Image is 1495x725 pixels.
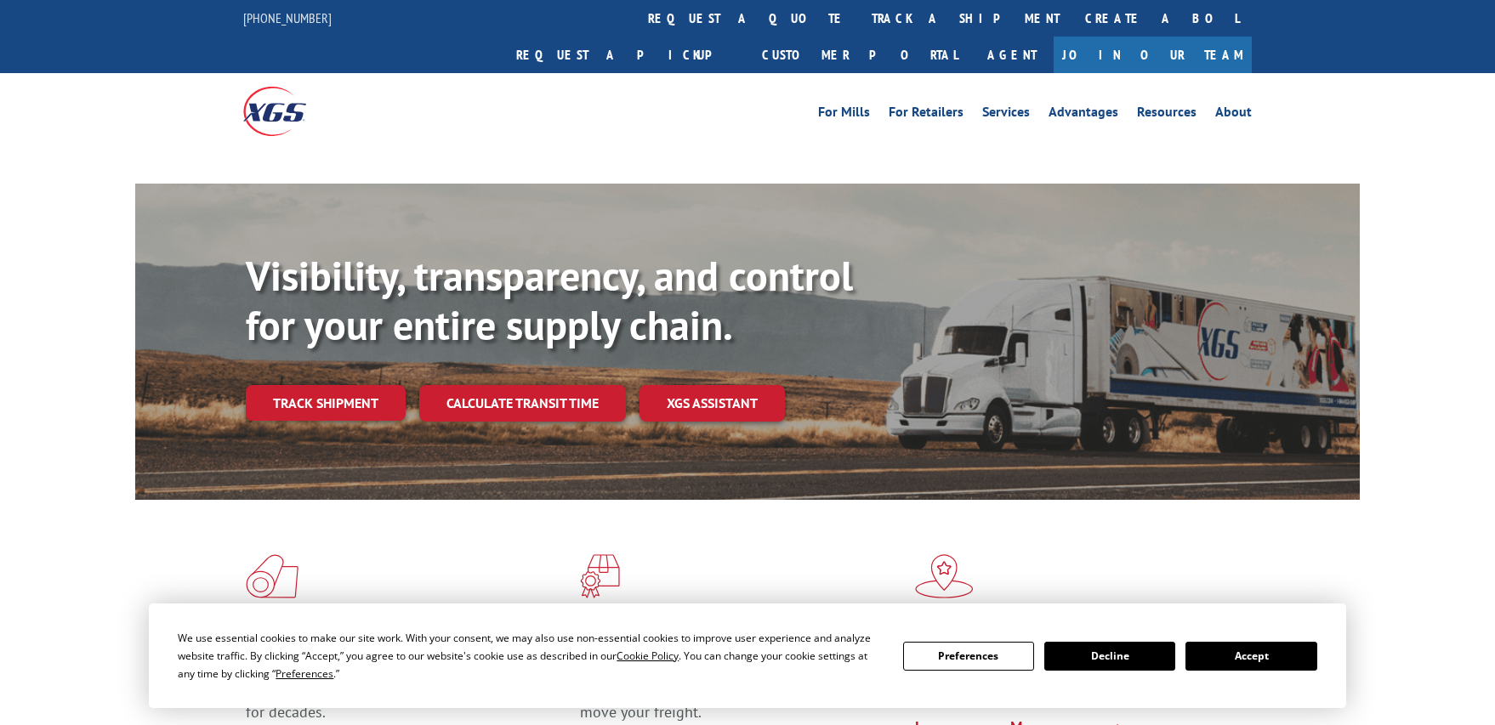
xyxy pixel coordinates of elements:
button: Accept [1185,642,1316,671]
img: xgs-icon-flagship-distribution-model-red [915,554,974,598]
a: For Retailers [889,105,964,124]
img: xgs-icon-focused-on-flooring-red [580,554,620,598]
a: About [1215,105,1252,124]
a: Agent [970,37,1054,73]
a: Join Our Team [1054,37,1252,73]
a: [PHONE_NUMBER] [243,9,332,26]
a: XGS ASSISTANT [639,385,785,422]
button: Preferences [903,642,1034,671]
b: Visibility, transparency, and control for your entire supply chain. [246,249,853,351]
div: We use essential cookies to make our site work. With your consent, we may also use non-essential ... [178,629,882,683]
img: xgs-icon-total-supply-chain-intelligence-red [246,554,298,598]
div: Cookie Consent Prompt [149,603,1346,708]
span: Preferences [276,666,333,681]
a: Customer Portal [749,37,970,73]
a: Resources [1137,105,1197,124]
a: Request a pickup [503,37,749,73]
a: Advantages [1049,105,1118,124]
a: Track shipment [246,385,406,421]
a: Services [982,105,1030,124]
button: Decline [1044,642,1175,671]
a: For Mills [818,105,870,124]
span: Cookie Policy [617,649,679,663]
span: As an industry carrier of choice, XGS has brought innovation and dedication to flooring logistics... [246,661,566,722]
a: Calculate transit time [419,385,626,422]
